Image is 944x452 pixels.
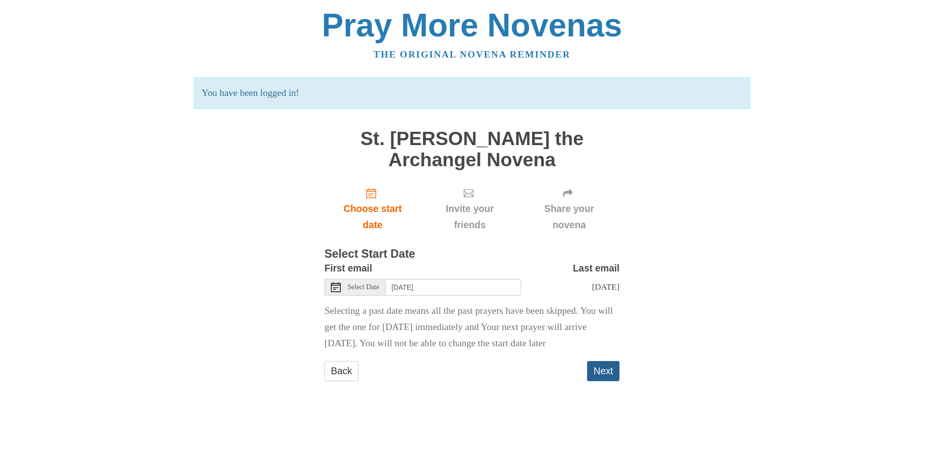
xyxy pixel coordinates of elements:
div: Click "Next" to confirm your start date first. [421,180,519,239]
button: Next [587,361,619,381]
a: Pray More Novenas [322,7,622,43]
p: You have been logged in! [194,77,750,109]
input: Use the arrow keys to pick a date [385,279,521,296]
label: First email [324,260,372,276]
a: Back [324,361,358,381]
div: Click "Next" to confirm your start date first. [519,180,619,239]
p: Selecting a past date means all the past prayers have been skipped. You will get the one for [DAT... [324,303,619,352]
span: Choose start date [334,201,411,233]
a: The original novena reminder [374,49,571,60]
label: Last email [573,260,619,276]
a: Choose start date [324,180,421,239]
h1: St. [PERSON_NAME] the Archangel Novena [324,128,619,170]
h3: Select Start Date [324,248,619,261]
span: Share your novena [529,201,610,233]
span: Select Date [348,284,379,291]
span: Invite your friends [431,201,509,233]
span: [DATE] [592,282,619,292]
